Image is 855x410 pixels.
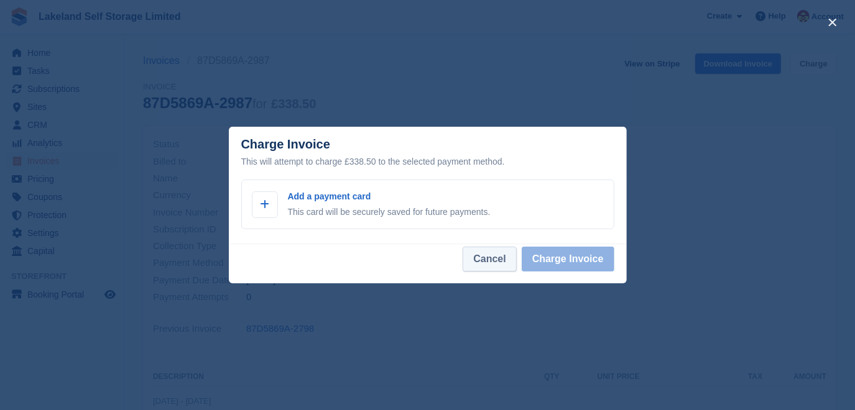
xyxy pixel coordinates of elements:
[241,154,614,169] div: This will attempt to charge £338.50 to the selected payment method.
[288,206,491,219] p: This card will be securely saved for future payments.
[241,137,614,169] div: Charge Invoice
[241,180,614,229] a: Add a payment card This card will be securely saved for future payments.
[522,247,614,271] button: Charge Invoice
[288,190,491,203] p: Add a payment card
[463,247,516,271] button: Cancel
[823,12,843,32] button: close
